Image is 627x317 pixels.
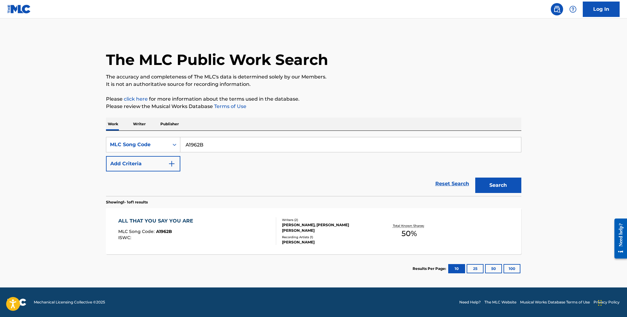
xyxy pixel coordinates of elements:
[7,299,26,306] img: logo
[567,3,579,15] div: Help
[413,266,448,271] p: Results Per Page:
[131,118,147,130] p: Writer
[282,218,375,222] div: Writers ( 2 )
[106,73,521,81] p: The accuracy and completeness of The MLC's data is determined solely by our Members.
[569,6,577,13] img: help
[551,3,563,15] a: Public Search
[106,208,521,254] a: ALL THAT YOU SAY YOU AREMLC Song Code:A1962BISWC:Writers (2)[PERSON_NAME], [PERSON_NAME] [PERSON_...
[610,214,627,263] iframe: Resource Center
[118,229,156,234] span: MLC Song Code :
[106,81,521,88] p: It is not an authoritative source for recording information.
[106,95,521,103] p: Please for more information about the terms used in the database.
[156,229,172,234] span: A1962B
[432,177,472,191] a: Reset Search
[110,141,165,148] div: MLC Song Code
[106,103,521,110] p: Please review the Musical Works Database
[282,222,375,233] div: [PERSON_NAME], [PERSON_NAME] [PERSON_NAME]
[106,118,120,130] p: Work
[402,228,417,239] span: 50 %
[106,137,521,196] form: Search Form
[504,264,520,273] button: 100
[596,287,627,317] iframe: Chat Widget
[393,223,426,228] p: Total Known Shares:
[118,217,196,225] div: ALL THAT YOU SAY YOU ARE
[475,178,521,193] button: Search
[485,264,502,273] button: 50
[106,199,148,205] p: Showing 1 - 1 of 1 results
[106,50,328,69] h1: The MLC Public Work Search
[282,239,375,245] div: [PERSON_NAME]
[594,299,620,305] a: Privacy Policy
[459,299,481,305] a: Need Help?
[7,5,31,14] img: MLC Logo
[484,299,516,305] a: The MLC Website
[553,6,561,13] img: search
[159,118,181,130] p: Publisher
[282,235,375,239] div: Recording Artists ( 1 )
[520,299,590,305] a: Musical Works Database Terms of Use
[118,235,133,240] span: ISWC :
[448,264,465,273] button: 10
[124,96,148,102] a: click here
[106,156,180,171] button: Add Criteria
[168,160,175,167] img: 9d2ae6d4665cec9f34b9.svg
[598,294,602,312] div: Drag
[467,264,484,273] button: 25
[583,2,620,17] a: Log In
[34,299,105,305] span: Mechanical Licensing Collective © 2025
[213,103,246,109] a: Terms of Use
